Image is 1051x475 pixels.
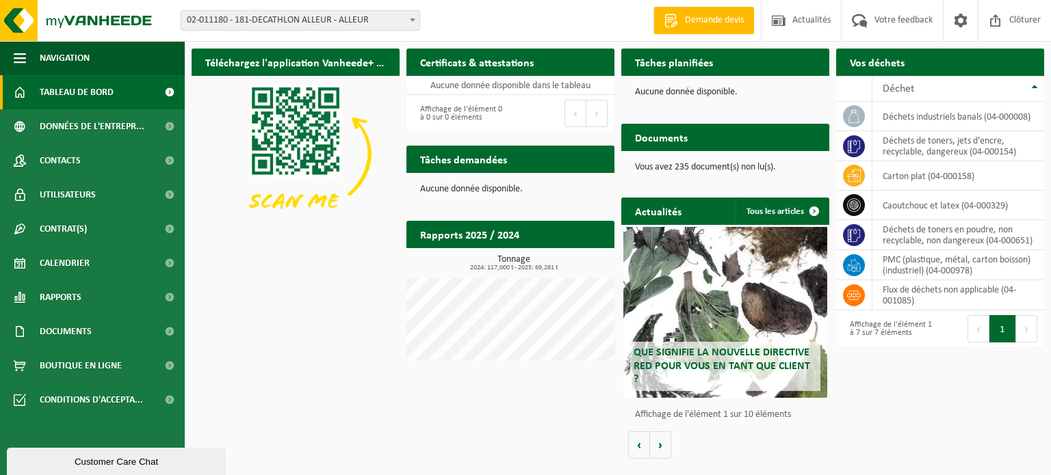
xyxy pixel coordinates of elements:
[413,255,614,271] h3: Tonnage
[565,100,586,127] button: Previous
[635,163,816,172] p: Vous avez 235 document(s) non lu(s).
[1016,315,1037,342] button: Next
[872,280,1044,310] td: flux de déchets non applicable (04-001085)
[843,314,933,344] div: Affichage de l'élément 1 à 7 sur 7 éléments
[40,246,90,280] span: Calendrier
[621,124,701,150] h2: Documents
[420,185,601,194] p: Aucune donnée disponible.
[495,247,613,275] a: Consulter les rapports
[40,280,81,314] span: Rapports
[968,315,989,342] button: Previous
[192,76,400,232] img: Download de VHEPlus App
[872,191,1044,220] td: caoutchouc et latex (04-000329)
[634,347,810,384] span: Que signifie la nouvelle directive RED pour vous en tant que client ?
[621,49,727,75] h2: Tâches planifiées
[836,49,918,75] h2: Vos déchets
[621,198,695,224] h2: Actualités
[406,49,547,75] h2: Certificats & attestations
[40,383,143,417] span: Conditions d'accepta...
[181,10,420,31] span: 02-011180 - 181-DECATHLON ALLEUR - ALLEUR
[192,49,400,75] h2: Téléchargez l'application Vanheede+ maintenant!
[872,102,1044,131] td: déchets industriels banals (04-000008)
[406,146,521,172] h2: Tâches demandées
[872,131,1044,161] td: déchets de toners, jets d'encre, recyclable, dangereux (04-000154)
[628,431,650,459] button: Vorige
[883,83,914,94] span: Déchet
[872,161,1044,191] td: carton plat (04-000158)
[682,14,747,27] span: Demande devis
[40,75,114,109] span: Tableau de bord
[40,349,122,383] span: Boutique en ligne
[7,445,229,475] iframe: chat widget
[635,410,822,420] p: Affichage de l'élément 1 sur 10 éléments
[586,100,608,127] button: Next
[40,314,92,349] span: Documents
[40,212,87,246] span: Contrat(s)
[413,264,614,271] span: 2024: 117,000 t - 2025: 69,261 t
[40,109,144,144] span: Données de l'entrepr...
[635,87,816,97] p: Aucune donnée disponible.
[653,7,754,34] a: Demande devis
[406,221,533,247] h2: Rapports 2025 / 2024
[872,220,1044,250] td: déchets de toners en poudre, non recyclable, non dangereux (04-000651)
[40,41,90,75] span: Navigation
[623,227,827,398] a: Que signifie la nouvelle directive RED pour vous en tant que client ?
[181,11,419,30] span: 02-011180 - 181-DECATHLON ALLEUR - ALLEUR
[989,315,1016,342] button: 1
[650,431,671,459] button: Volgende
[872,250,1044,280] td: PMC (plastique, métal, carton boisson) (industriel) (04-000978)
[40,144,81,178] span: Contacts
[736,198,828,225] a: Tous les articles
[40,178,96,212] span: Utilisateurs
[406,76,614,95] td: Aucune donnée disponible dans le tableau
[413,98,504,128] div: Affichage de l'élément 0 à 0 sur 0 éléments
